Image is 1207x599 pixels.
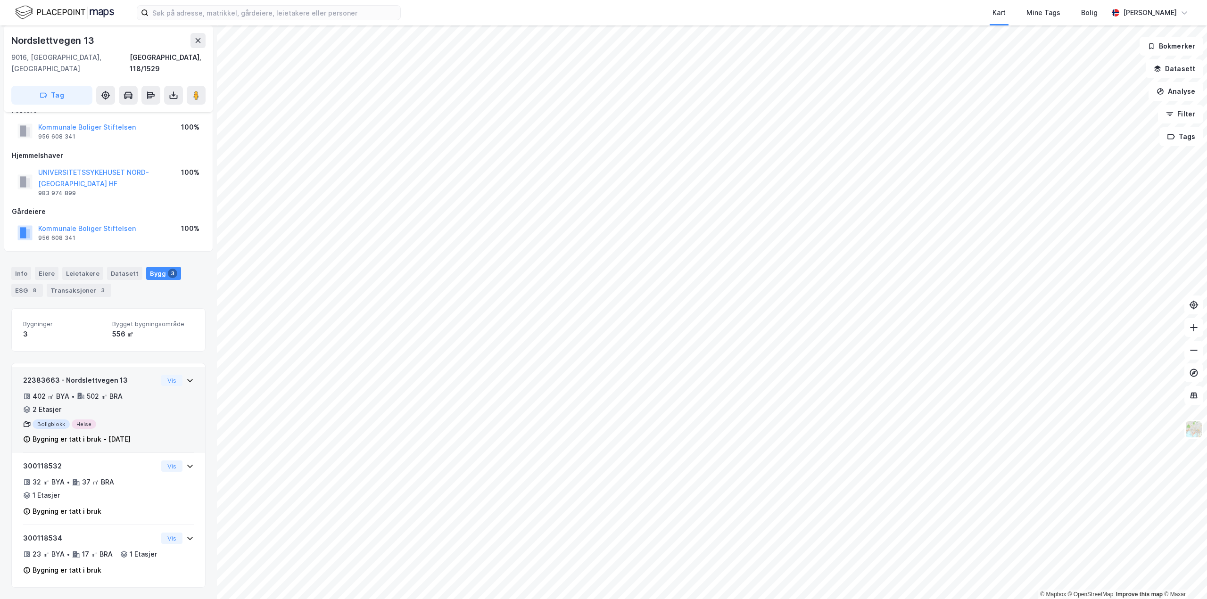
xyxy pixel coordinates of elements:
div: ESG [11,284,43,297]
div: Transaksjoner [47,284,111,297]
div: 32 ㎡ BYA [33,476,65,488]
div: Leietakere [62,267,103,280]
div: 3 [168,269,177,278]
div: Bolig [1081,7,1098,18]
div: 8 [30,286,39,295]
div: Kontrollprogram for chat [1160,554,1207,599]
div: Bygning er tatt i bruk - [DATE] [33,434,131,445]
button: Filter [1158,105,1203,123]
a: Improve this map [1116,591,1163,598]
button: Analyse [1149,82,1203,101]
div: 22383663 - Nordslettvegen 13 [23,375,157,386]
div: [GEOGRAPHIC_DATA], 118/1529 [130,52,206,74]
div: 3 [98,286,107,295]
div: 100% [181,167,199,178]
a: OpenStreetMap [1068,591,1114,598]
div: 1 Etasjer [33,490,60,501]
div: Datasett [107,267,142,280]
button: Datasett [1146,59,1203,78]
div: Info [11,267,31,280]
div: 956 608 341 [38,133,75,140]
div: Eiere [35,267,58,280]
div: • [71,393,75,400]
div: 9016, [GEOGRAPHIC_DATA], [GEOGRAPHIC_DATA] [11,52,130,74]
div: 983 974 899 [38,189,76,197]
input: Søk på adresse, matrikkel, gårdeiere, leietakere eller personer [149,6,400,20]
div: 502 ㎡ BRA [87,391,123,402]
div: 100% [181,223,199,234]
div: 37 ㎡ BRA [82,476,114,488]
div: 956 608 341 [38,234,75,242]
div: • [66,478,70,486]
div: Bygg [146,267,181,280]
div: 1 Etasjer [130,549,157,560]
div: Nordslettvegen 13 [11,33,96,48]
button: Vis [161,375,182,386]
div: Gårdeiere [12,206,205,217]
button: Tags [1159,127,1203,146]
div: Bygning er tatt i bruk [33,506,101,517]
div: Kart [992,7,1006,18]
div: 402 ㎡ BYA [33,391,69,402]
img: logo.f888ab2527a4732fd821a326f86c7f29.svg [15,4,114,21]
iframe: Chat Widget [1160,554,1207,599]
div: 100% [181,122,199,133]
div: 23 ㎡ BYA [33,549,65,560]
div: Bygning er tatt i bruk [33,565,101,576]
div: Hjemmelshaver [12,150,205,161]
div: [PERSON_NAME] [1123,7,1177,18]
div: 556 ㎡ [112,328,194,340]
button: Vis [161,460,182,472]
span: Bygninger [23,320,105,328]
span: Bygget bygningsområde [112,320,194,328]
img: Z [1185,420,1203,438]
div: • [66,550,70,558]
div: 3 [23,328,105,340]
div: 2 Etasjer [33,404,61,415]
button: Vis [161,533,182,544]
button: Tag [11,86,92,105]
a: Mapbox [1040,591,1066,598]
div: 300118532 [23,460,157,472]
div: Mine Tags [1026,7,1060,18]
div: 300118534 [23,533,157,544]
button: Bokmerker [1140,37,1203,56]
div: 17 ㎡ BRA [82,549,113,560]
